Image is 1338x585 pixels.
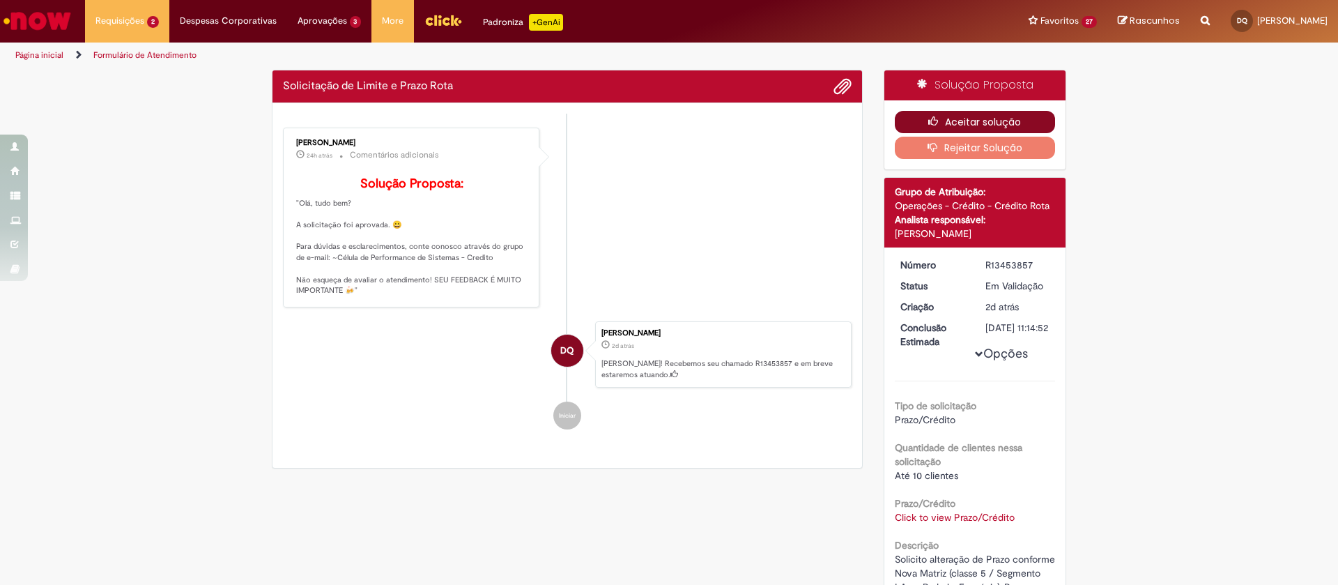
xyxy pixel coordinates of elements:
b: Quantidade de clientes nessa solicitação [895,441,1022,468]
span: DQ [1237,16,1247,25]
span: Rascunhos [1130,14,1180,27]
div: Grupo de Atribuição: [895,185,1056,199]
div: R13453857 [985,258,1050,272]
div: 27/08/2025 17:14:48 [985,300,1050,314]
small: Comentários adicionais [350,149,439,161]
button: Aceitar solução [895,111,1056,133]
img: click_logo_yellow_360x200.png [424,10,462,31]
span: 24h atrás [307,151,332,160]
button: Adicionar anexos [833,77,852,96]
div: Padroniza [483,14,563,31]
p: [PERSON_NAME]! Recebemos seu chamado R13453857 e em breve estaremos atuando. [601,358,844,380]
div: Daniel Anderson Rodrigues De Queiroz [551,335,583,367]
time: 27/08/2025 17:14:48 [985,301,1019,313]
div: Operações - Crédito - Crédito Rota [895,199,1056,213]
div: [PERSON_NAME] [601,329,844,337]
b: Prazo/Crédito [895,497,955,510]
span: [PERSON_NAME] [1257,15,1328,26]
span: 2 [147,16,159,28]
div: Em Validação [985,279,1050,293]
dt: Conclusão Estimada [890,321,976,349]
p: "Olá, tudo bem? A solicitação foi aprovada. 😀 Para dúvidas e esclarecimentos, conte conosco atrav... [296,177,528,296]
a: Click to view Prazo/Crédito [895,511,1015,524]
dt: Status [890,279,976,293]
a: Formulário de Atendimento [93,50,197,61]
a: Página inicial [15,50,63,61]
a: Rascunhos [1118,15,1180,28]
time: 27/08/2025 17:14:48 [612,342,634,350]
span: Aprovações [298,14,347,28]
p: +GenAi [529,14,563,31]
dt: Criação [890,300,976,314]
button: Rejeitar Solução [895,137,1056,159]
div: [DATE] 11:14:52 [985,321,1050,335]
span: DQ [560,334,574,367]
li: Daniel Anderson Rodrigues De Queiroz [283,321,852,388]
div: Solução Proposta [884,70,1066,100]
span: More [382,14,403,28]
span: 2d atrás [612,342,634,350]
span: Despesas Corporativas [180,14,277,28]
div: [PERSON_NAME] [895,227,1056,241]
img: ServiceNow [1,7,73,35]
span: 27 [1082,16,1097,28]
div: [PERSON_NAME] [296,139,528,147]
span: 2d atrás [985,301,1019,313]
h2: Solicitação de Limite e Prazo Rota Histórico de tíquete [283,80,453,93]
ul: Histórico de tíquete [283,114,852,444]
span: 3 [350,16,362,28]
span: Prazo/Crédito [895,413,955,426]
span: Requisições [95,14,144,28]
b: Descrição [895,539,939,552]
b: Solução Proposta: [360,176,463,192]
dt: Número [890,258,976,272]
time: 28/08/2025 11:47:11 [307,151,332,160]
div: Analista responsável: [895,213,1056,227]
b: Tipo de solicitação [895,400,976,412]
ul: Trilhas de página [10,43,882,68]
span: Até 10 clientes [895,469,958,482]
span: Favoritos [1040,14,1079,28]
